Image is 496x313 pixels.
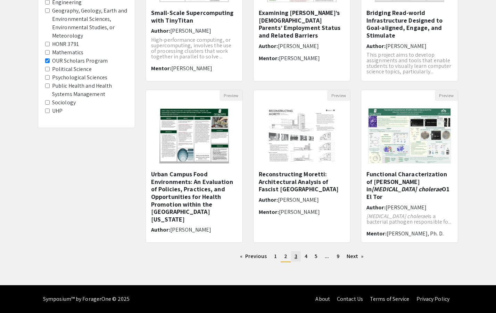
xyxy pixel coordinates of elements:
[305,252,307,260] span: 4
[259,170,345,193] h5: Reconstructing Moretti: Architectural Analysis of Fascist [GEOGRAPHIC_DATA]
[52,40,79,48] label: HONR 3791
[366,230,387,237] span: Mentor:
[386,204,427,211] span: [PERSON_NAME]
[372,185,442,193] em: [MEDICAL_DATA] cholerae
[170,226,211,233] span: [PERSON_NAME]
[52,73,107,82] label: Psychological Sciences
[146,90,243,243] div: Open Presentation <p><span style="background-color: transparent; color: rgb(0, 0, 0);">&nbsp;Urba...
[52,107,63,115] label: UHP
[315,295,330,303] a: About
[170,27,211,34] span: [PERSON_NAME]
[387,230,444,237] span: [PERSON_NAME], Ph. D.
[284,252,287,260] span: 2
[366,212,452,225] span: is a bacterial pathogen responsible fo...
[386,42,427,50] span: [PERSON_NAME]
[5,282,30,308] iframe: Chat
[151,170,237,223] h5: Urban Campus Food Environments: An Evaluation of Policies, Practices, and Opportunities for Healt...
[295,252,297,260] span: 3
[259,43,345,49] h6: Author:
[337,252,339,260] span: 9
[43,285,130,313] div: Symposium™ by ForagerOne © 2025
[171,65,212,72] span: [PERSON_NAME]
[343,251,367,262] a: Next page
[220,90,242,101] button: Preview
[260,101,344,170] img: <p class="ql-align-center"><span style="background-color: transparent; color: rgb(0, 0, 0);">Reco...
[259,208,279,216] span: Mentor:
[370,295,410,303] a: Terms of Service
[274,252,277,260] span: 1
[259,9,345,39] h5: Examining [PERSON_NAME]’s [DEMOGRAPHIC_DATA] Parents’ Employment Status and Related Barriers
[278,196,319,203] span: [PERSON_NAME]
[416,295,449,303] a: Privacy Policy
[151,9,237,24] h5: Small-Scale Supercomputing with TinyTitan
[278,42,319,50] span: [PERSON_NAME]
[151,27,237,34] h6: Author:
[366,170,453,200] h5: Functional Characterization of [PERSON_NAME] in O1 El Tor
[259,55,279,62] span: Mentor:
[366,204,453,211] h6: Author:
[315,252,317,260] span: 5
[52,57,108,65] label: OUR Scholars Program
[52,65,92,73] label: Political Science
[337,295,363,303] a: Contact Us
[366,212,428,220] em: [MEDICAL_DATA] cholerae
[279,208,320,216] span: [PERSON_NAME]
[152,101,236,170] img: <p><span style="background-color: transparent; color: rgb(0, 0, 0);">&nbsp;Urban Campus Food Envi...
[327,90,350,101] button: Preview
[366,9,453,39] h5: Bridging Read-world Infrastructure Designed to Goal-aligned, Engage, and Stimulate
[361,90,458,243] div: Open Presentation <p><strong style="color: rgb(0, 0, 0);">Functional Characterization of GalE in ...
[52,48,83,57] label: Mathematics
[253,90,350,243] div: Open Presentation <p class="ql-align-center"><span style="background-color: transparent; color: r...
[366,52,453,74] p: This project aims to develop assignments and tools that enable students to visually learn compute...
[52,82,128,98] label: Public Health and Health Systems Management
[259,196,345,203] h6: Author:
[146,251,458,262] ul: Pagination
[435,90,458,101] button: Preview
[151,226,237,233] h6: Author:
[151,65,171,72] span: Mentor:
[151,37,237,59] p: High-performance computing, or supercomputing, involves the use of processing clusters that work ...
[361,101,458,170] img: <p><strong style="color: rgb(0, 0, 0);">Functional Characterization of GalE in <em>Vibrio cholera...
[237,251,270,262] a: Previous page
[325,252,329,260] span: ...
[52,98,76,107] label: Sociology
[366,43,453,49] h6: Author:
[52,7,128,40] label: Geography, Geology, Earth and Environmental Sciences, Environmental Studies, or Meteorology
[279,55,320,62] span: [PERSON_NAME]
